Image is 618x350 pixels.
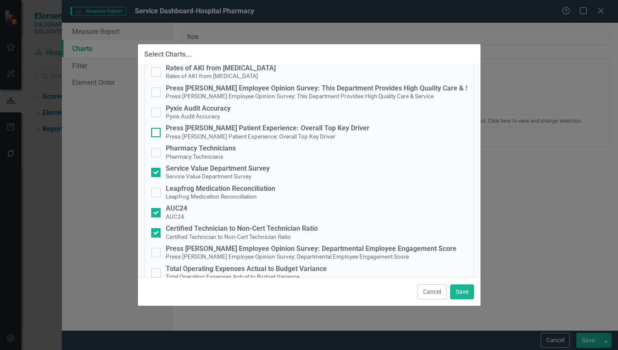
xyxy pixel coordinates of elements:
[166,253,409,260] small: Press [PERSON_NAME] Employee Opinion Survey: Departmental Employee Engagement Score
[166,173,251,180] small: Service Value Department Survey
[166,245,457,253] div: Press [PERSON_NAME] Employee Opinion Survey: Departmental Employee Engagement Score
[166,185,275,193] div: Leapfrog Medication Reconciliation
[417,284,447,299] button: Cancel
[166,165,270,172] div: Service Value Department Survey
[166,105,231,112] div: Pyxis Audit Accuracy
[166,213,184,220] small: AUC24
[166,265,327,273] div: Total Operating Expenses Actual to Budget Variance
[144,51,192,58] div: Select Charts...
[450,284,474,299] button: Save
[166,153,223,160] small: Pharmacy Technicians
[166,72,258,79] small: Rates of AKI from [MEDICAL_DATA]
[166,273,299,280] small: Total Operating Expenses Actual to Budget Variance
[166,133,335,140] small: Press [PERSON_NAME] Patient Experience: Overall Top Key Driver
[166,93,434,100] small: Press [PERSON_NAME] Employee Opinion Survey: This Department Provides High Quality Care & Service
[166,193,257,200] small: Leapfrog Medication Reconciliation
[166,205,187,212] div: AUC24
[166,124,369,132] div: Press [PERSON_NAME] Patient Experience: Overall Top Key Driver
[166,225,318,232] div: Certified Technician to Non-Cert Technician Ratio
[166,84,489,92] div: Press [PERSON_NAME] Employee Opinion Survey: This Department Provides High Quality Care & Service
[166,145,236,152] div: Pharmacy Technicians
[166,233,291,240] small: Certified Technician to Non-Cert Technician Ratio
[166,113,220,120] small: Pyxis Audit Accuracy
[166,64,276,72] div: Rates of AKI from [MEDICAL_DATA]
